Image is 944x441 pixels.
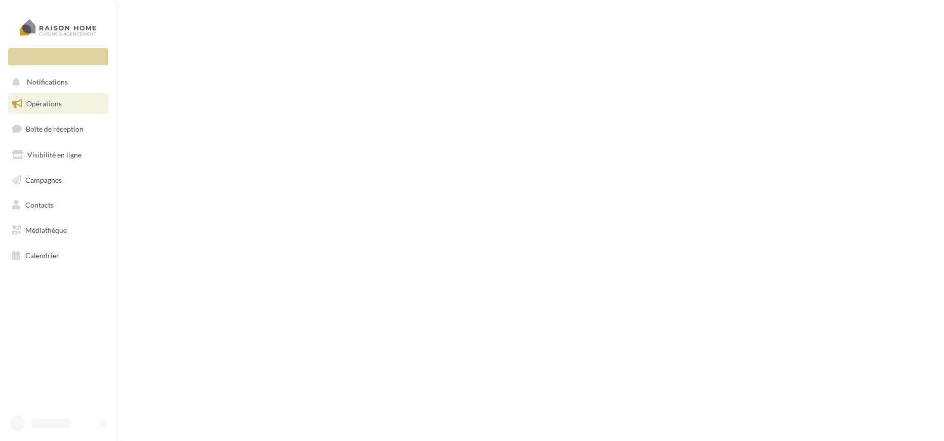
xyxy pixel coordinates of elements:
[25,251,59,260] span: Calendrier
[27,78,68,87] span: Notifications
[8,48,108,65] div: Nouvelle campagne
[25,201,54,209] span: Contacts
[6,194,110,216] a: Contacts
[6,144,110,166] a: Visibilité en ligne
[26,125,83,133] span: Boîte de réception
[6,118,110,140] a: Boîte de réception
[6,170,110,191] a: Campagnes
[6,93,110,114] a: Opérations
[26,99,62,108] span: Opérations
[6,220,110,241] a: Médiathèque
[25,175,62,184] span: Campagnes
[27,150,81,159] span: Visibilité en ligne
[6,245,110,266] a: Calendrier
[25,226,67,234] span: Médiathèque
